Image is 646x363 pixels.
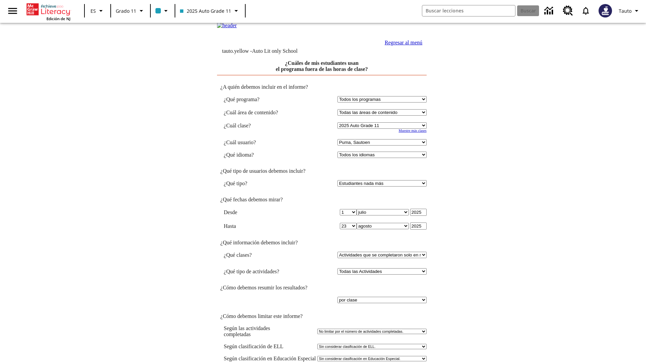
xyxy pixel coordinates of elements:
td: ¿Qué información debemos incluir? [217,240,427,246]
td: ¿Qué tipo? [224,180,300,187]
img: Avatar [599,4,612,17]
button: El color de la clase es azul claro. Cambiar el color de la clase. [153,5,173,17]
span: ES [91,7,96,14]
button: Lenguaje: ES, Selecciona un idioma [87,5,108,17]
a: Centro de recursos, Se abrirá en una pestaña nueva. [559,2,577,20]
button: Grado: Grado 11, Elige un grado [113,5,148,17]
a: Notificaciones [577,2,595,19]
td: ¿Cuál usuario? [224,139,300,146]
span: 2025 Auto Grade 11 [180,7,231,14]
td: ¿Qué idioma? [224,152,300,158]
nobr: ¿Cuál área de contenido? [224,110,278,115]
nobr: Auto Lit only School [252,48,298,54]
button: Perfil/Configuración [616,5,643,17]
span: Grado 11 [116,7,136,14]
button: Escoja un nuevo avatar [595,2,616,19]
td: ¿Qué programa? [224,96,300,103]
td: tauto.yellow - [222,48,345,54]
td: ¿Cuál clase? [224,122,300,129]
input: Buscar campo [422,5,515,16]
a: Regresar al menú [385,40,422,45]
div: Portada [27,2,70,21]
td: Según clasificación en Educación Especial [224,356,316,362]
td: Según clasificación de ELL [224,344,316,350]
td: ¿Qué tipo de usuarios debemos incluir? [217,168,427,174]
span: Tauto [619,7,632,14]
td: ¿Cómo debemos resumir los resultados? [217,285,427,291]
td: ¿Qué fechas debemos mirar? [217,197,427,203]
td: ¿Cómo debemos limitar este informe? [217,313,427,319]
td: Según las actividades completadas [224,325,316,337]
span: Edición de NJ [46,16,70,21]
a: ¿Cuáles de mis estudiantes usan el programa fuera de las horas de clase? [276,60,368,72]
td: ¿Qué clases? [224,252,300,258]
button: Clase: 2025 Auto Grade 11, Selecciona una clase [177,5,243,17]
a: Muestre más clases [399,129,427,132]
button: Abrir el menú lateral [3,1,23,21]
td: ¿A quién debemos incluir en el informe? [217,84,427,90]
td: Hasta [224,223,300,230]
td: ¿Qué tipo de actividades? [224,268,300,275]
td: Desde [224,209,300,216]
a: Centro de información [540,2,559,20]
